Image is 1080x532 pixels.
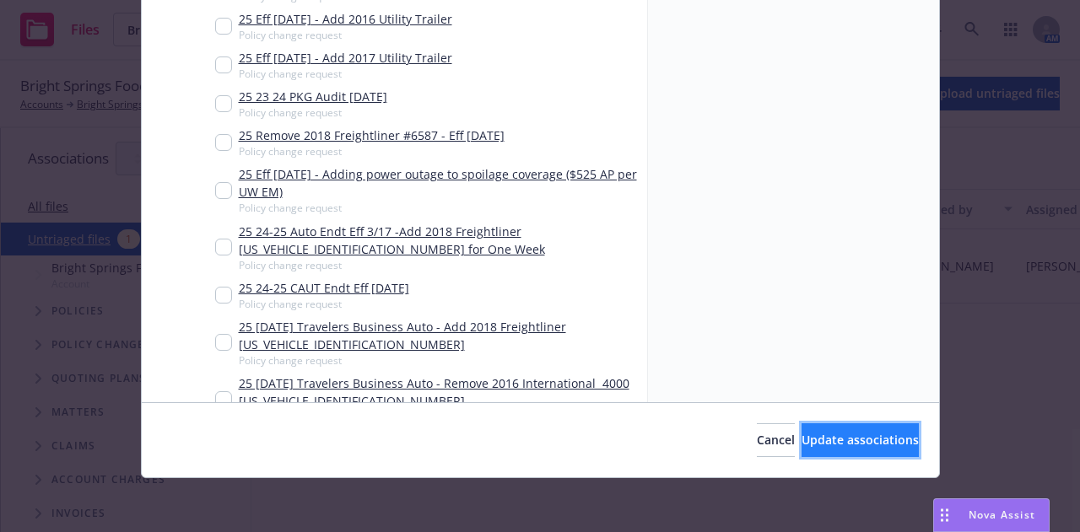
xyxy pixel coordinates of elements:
button: Update associations [802,423,919,457]
span: Update associations [802,432,919,448]
span: Policy change request [239,67,452,81]
a: 25 23 24 PKG Audit [DATE] [239,88,387,105]
a: 25 Eff [DATE] - Adding power outage to spoilage coverage ($525 AP per UW EM) [239,165,640,201]
span: Policy change request [239,353,640,368]
span: Policy change request [239,201,640,215]
a: 25 [DATE] Travelers Business Auto - Remove 2016 International 4000 [US_VEHICLE_IDENTIFICATION_NUM... [239,374,640,410]
span: Cancel [757,432,795,448]
button: Nova Assist [933,498,1050,532]
span: Policy change request [239,144,505,159]
a: 25 Eff [DATE] - Add 2017 Utility Trailer [239,49,452,67]
span: Nova Assist [969,508,1035,522]
a: 25 24-25 CAUT Endt Eff [DATE] [239,279,409,297]
button: Cancel [757,423,795,457]
a: 25 Remove 2018 Freightliner #6587 - Eff [DATE] [239,126,505,144]
span: Policy change request [239,258,640,272]
div: Drag to move [934,499,955,531]
a: 25 Eff [DATE] - Add 2016 Utility Trailer [239,10,452,28]
a: 25 [DATE] Travelers Business Auto - Add 2018 Freightliner [US_VEHICLE_IDENTIFICATION_NUMBER] [239,318,640,353]
a: 25 24-25 Auto Endt Eff 3/17 -Add 2018 Freightliner [US_VEHICLE_IDENTIFICATION_NUMBER] for One Week [239,223,640,258]
span: Policy change request [239,297,409,311]
span: Policy change request [239,105,387,120]
span: Policy change request [239,28,452,42]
